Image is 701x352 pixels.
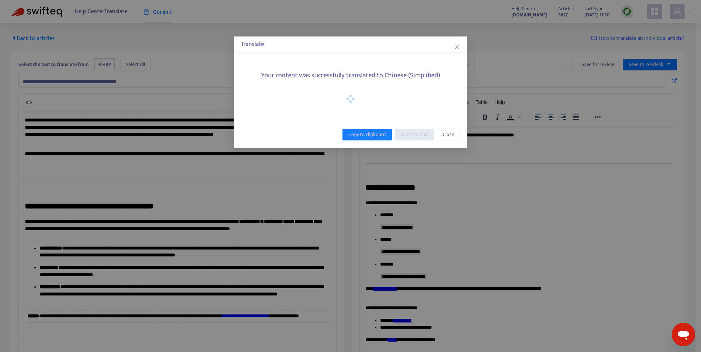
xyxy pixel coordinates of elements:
[241,40,460,49] div: Translate
[454,44,460,50] span: close
[437,129,460,140] button: Close
[342,129,392,140] button: Copy to clipboard
[6,6,311,322] body: Rich Text Area. Press ALT-0 for help.
[453,43,461,51] button: Close
[672,323,695,346] iframe: Button to launch messaging window
[443,131,454,139] span: Close
[241,71,460,80] h5: Your content was successfully translated to Chinese (Simplified)
[395,129,434,140] button: Insert to end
